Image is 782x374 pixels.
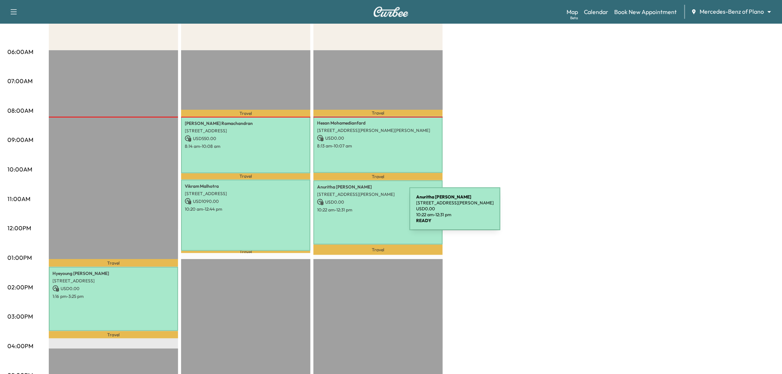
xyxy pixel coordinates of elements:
p: Travel [49,259,178,267]
p: 8:14 am - 10:08 am [185,143,307,149]
p: Vikram Malhotra [185,183,307,189]
p: Travel [181,110,310,117]
p: 10:00AM [7,165,32,174]
p: 09:00AM [7,135,33,144]
p: Travel [181,173,310,179]
b: Anuritha [PERSON_NAME] [416,194,471,200]
p: 1:16 pm - 3:25 pm [52,293,174,299]
img: Curbee Logo [373,7,409,17]
p: 02:00PM [7,283,33,292]
p: 8:13 am - 10:07 am [317,143,439,149]
p: 10:20 am - 12:44 pm [185,206,307,212]
p: USD 0.00 [317,135,439,142]
p: Hyeyoung [PERSON_NAME] [52,271,174,276]
p: Travel [313,245,443,255]
p: 08:00AM [7,106,33,115]
a: Calendar [584,7,609,16]
p: 12:00PM [7,224,31,232]
p: Travel [49,331,178,339]
p: 04:00PM [7,341,33,350]
p: Anuritha [PERSON_NAME] [317,184,439,190]
p: [PERSON_NAME] Ramachandran [185,120,307,126]
p: [STREET_ADDRESS] [52,278,174,284]
p: [STREET_ADDRESS][PERSON_NAME][PERSON_NAME] [317,127,439,133]
p: 06:00AM [7,47,33,56]
b: READY [416,218,431,223]
p: 10:22 am - 12:31 pm [416,212,494,218]
p: USD 0.00 [416,206,494,212]
p: [STREET_ADDRESS] [185,128,307,134]
a: Book New Appointment [615,7,677,16]
p: 01:00PM [7,253,32,262]
p: [STREET_ADDRESS] [185,191,307,197]
p: [STREET_ADDRESS][PERSON_NAME] [416,200,494,206]
p: Hesan Mohamedianfard [317,120,439,126]
p: 03:00PM [7,312,33,321]
p: [STREET_ADDRESS][PERSON_NAME] [317,191,439,197]
div: Beta [570,15,578,21]
p: Travel [313,110,443,116]
p: USD 1090.00 [185,198,307,205]
p: 11:00AM [7,194,30,203]
p: 10:22 am - 12:31 pm [317,207,439,213]
a: MapBeta [567,7,578,16]
p: Travel [181,251,310,253]
p: USD 550.00 [185,135,307,142]
span: Mercedes-Benz of Plano [700,7,764,16]
p: 07:00AM [7,76,33,85]
p: USD 0.00 [317,199,439,205]
p: USD 0.00 [52,285,174,292]
p: Travel [313,173,443,180]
